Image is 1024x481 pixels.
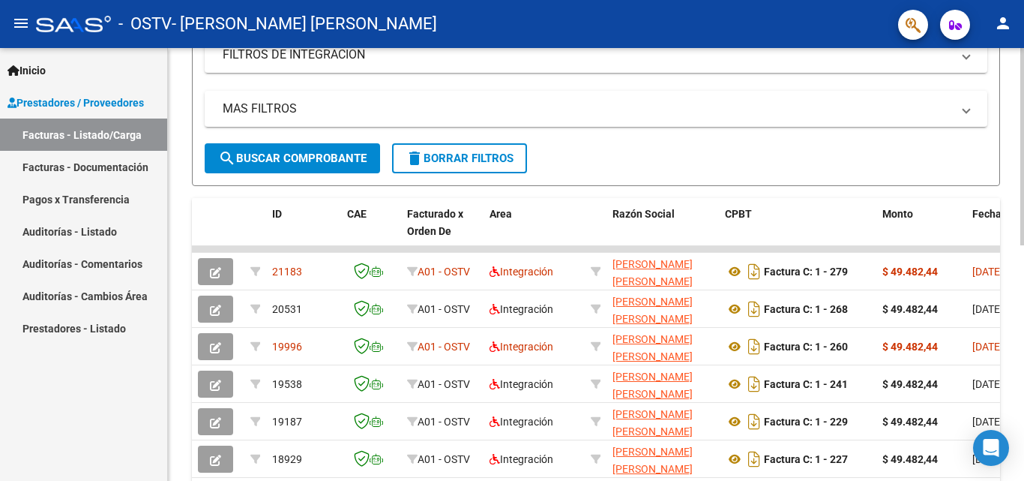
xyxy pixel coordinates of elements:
[994,14,1012,32] mat-icon: person
[744,372,764,396] i: Descargar documento
[490,378,553,390] span: Integración
[172,8,437,41] span: - [PERSON_NAME] [PERSON_NAME]
[490,303,553,315] span: Integración
[341,198,401,264] datatable-header-cell: CAE
[490,208,512,220] span: Area
[612,256,713,287] div: 27365032039
[272,341,302,353] span: 19996
[347,208,367,220] span: CAE
[882,416,938,428] strong: $ 49.482,44
[612,296,693,325] span: [PERSON_NAME] [PERSON_NAME]
[744,410,764,434] i: Descargar documento
[612,331,713,362] div: 27365032039
[418,453,470,465] span: A01 - OSTV
[606,198,719,264] datatable-header-cell: Razón Social
[764,416,848,428] strong: Factura C: 1 - 229
[744,297,764,321] i: Descargar documento
[744,260,764,284] i: Descargar documento
[272,208,282,220] span: ID
[612,406,713,437] div: 27365032039
[882,341,938,353] strong: $ 49.482,44
[401,198,484,264] datatable-header-cell: Facturado x Orden De
[418,341,470,353] span: A01 - OSTV
[392,143,527,173] button: Borrar Filtros
[490,416,553,428] span: Integración
[490,266,553,278] span: Integración
[266,198,341,264] datatable-header-cell: ID
[218,152,367,165] span: Buscar Comprobante
[972,453,1003,465] span: [DATE]
[882,453,938,465] strong: $ 49.482,44
[7,62,46,79] span: Inicio
[973,430,1009,466] div: Open Intercom Messenger
[972,266,1003,278] span: [DATE]
[972,378,1003,390] span: [DATE]
[418,416,470,428] span: A01 - OSTV
[764,303,848,315] strong: Factura C: 1 - 268
[12,14,30,32] mat-icon: menu
[882,266,938,278] strong: $ 49.482,44
[764,453,848,465] strong: Factura C: 1 - 227
[612,408,693,437] span: [PERSON_NAME] [PERSON_NAME]
[272,303,302,315] span: 20531
[744,335,764,359] i: Descargar documento
[744,447,764,471] i: Descargar documento
[118,8,172,41] span: - OSTV
[612,293,713,325] div: 27365032039
[972,303,1003,315] span: [DATE]
[972,416,1003,428] span: [DATE]
[490,453,553,465] span: Integración
[612,333,693,362] span: [PERSON_NAME] [PERSON_NAME]
[272,416,302,428] span: 19187
[612,443,713,475] div: 27365032039
[719,198,876,264] datatable-header-cell: CPBT
[418,378,470,390] span: A01 - OSTV
[205,91,987,127] mat-expansion-panel-header: MAS FILTROS
[490,341,553,353] span: Integración
[876,198,966,264] datatable-header-cell: Monto
[7,95,144,111] span: Prestadores / Proveedores
[272,266,302,278] span: 21183
[205,143,380,173] button: Buscar Comprobante
[205,37,987,73] mat-expansion-panel-header: FILTROS DE INTEGRACION
[223,47,951,63] mat-panel-title: FILTROS DE INTEGRACION
[972,341,1003,353] span: [DATE]
[418,266,470,278] span: A01 - OSTV
[764,378,848,390] strong: Factura C: 1 - 241
[612,208,675,220] span: Razón Social
[612,371,693,400] span: [PERSON_NAME] [PERSON_NAME]
[272,453,302,465] span: 18929
[218,149,236,167] mat-icon: search
[764,266,848,278] strong: Factura C: 1 - 279
[406,149,424,167] mat-icon: delete
[725,208,752,220] span: CPBT
[882,378,938,390] strong: $ 49.482,44
[418,303,470,315] span: A01 - OSTV
[612,258,693,287] span: [PERSON_NAME] [PERSON_NAME]
[612,368,713,400] div: 27365032039
[406,152,513,165] span: Borrar Filtros
[764,341,848,353] strong: Factura C: 1 - 260
[223,101,951,117] mat-panel-title: MAS FILTROS
[272,378,302,390] span: 19538
[882,208,913,220] span: Monto
[407,208,463,237] span: Facturado x Orden De
[612,446,693,475] span: [PERSON_NAME] [PERSON_NAME]
[882,303,938,315] strong: $ 49.482,44
[484,198,585,264] datatable-header-cell: Area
